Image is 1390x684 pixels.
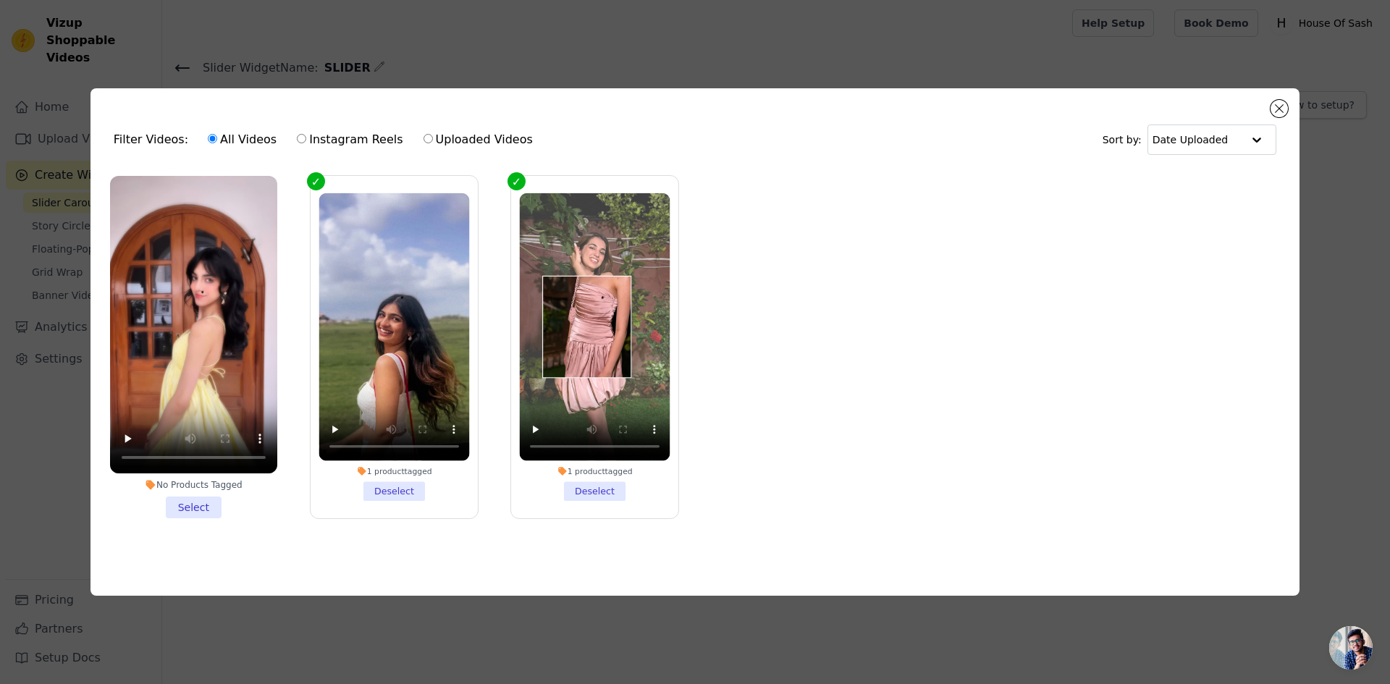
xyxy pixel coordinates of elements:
div: 1 product tagged [319,466,469,476]
label: Uploaded Videos [423,130,534,149]
label: Instagram Reels [296,130,403,149]
a: Open chat [1329,626,1373,670]
button: Close modal [1271,100,1288,117]
label: All Videos [207,130,277,149]
div: No Products Tagged [110,479,277,491]
div: Filter Videos: [114,123,541,156]
div: Sort by: [1103,124,1277,155]
div: 1 product tagged [519,466,670,476]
